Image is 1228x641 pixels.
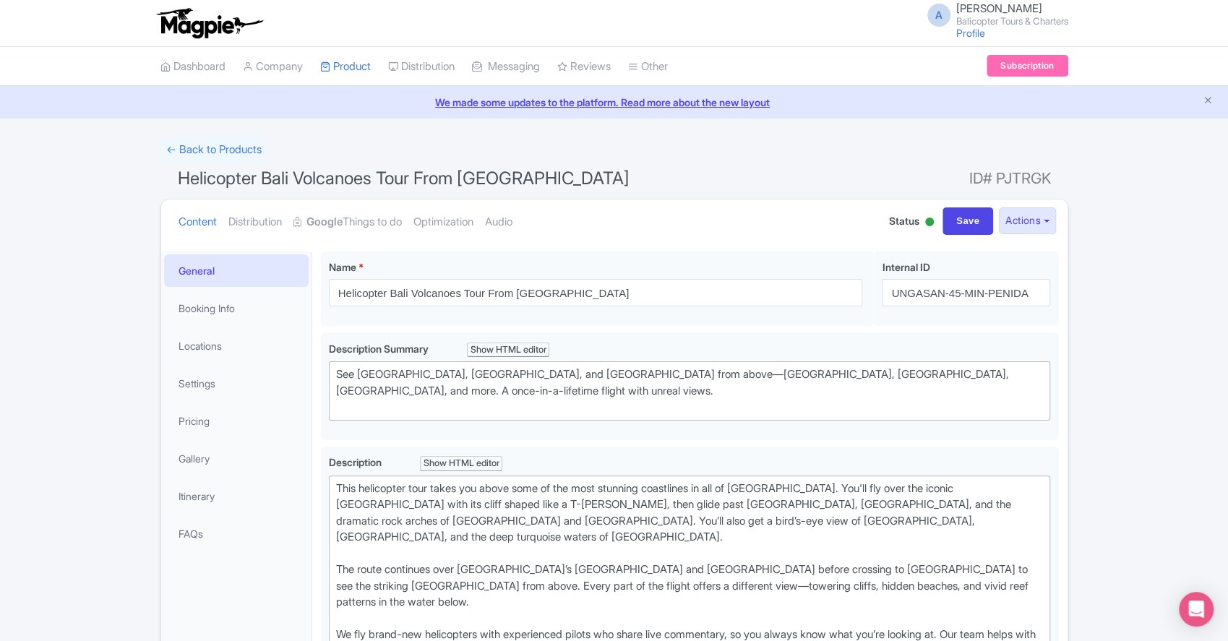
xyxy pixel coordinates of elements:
[329,343,431,355] span: Description Summary
[228,199,282,245] a: Distribution
[472,47,540,87] a: Messaging
[164,292,309,324] a: Booking Info
[164,405,309,437] a: Pricing
[320,47,371,87] a: Product
[557,47,611,87] a: Reviews
[1179,592,1214,627] div: Open Intercom Messenger
[987,55,1068,77] a: Subscription
[160,136,267,164] a: ← Back to Products
[243,47,303,87] a: Company
[164,517,309,550] a: FAQs
[889,213,919,228] span: Status
[628,47,668,87] a: Other
[306,214,343,231] strong: Google
[9,95,1219,110] a: We made some updates to the platform. Read more about the new layout
[336,366,1044,416] div: See [GEOGRAPHIC_DATA], [GEOGRAPHIC_DATA], and [GEOGRAPHIC_DATA] from above—[GEOGRAPHIC_DATA], [GE...
[329,456,384,468] span: Description
[179,199,217,245] a: Content
[956,27,985,39] a: Profile
[999,207,1056,234] button: Actions
[922,212,937,234] div: Active
[969,164,1051,193] span: ID# PJTRGK
[293,199,402,245] a: GoogleThings to do
[467,343,550,358] div: Show HTML editor
[919,3,1068,26] a: A [PERSON_NAME] Balicopter Tours & Charters
[164,367,309,400] a: Settings
[956,17,1068,26] small: Balicopter Tours & Charters
[1203,93,1214,110] button: Close announcement
[956,1,1042,15] span: [PERSON_NAME]
[178,168,630,189] span: Helicopter Bali Volcanoes Tour From [GEOGRAPHIC_DATA]
[164,480,309,512] a: Itinerary
[164,330,309,362] a: Locations
[160,47,226,87] a: Dashboard
[164,442,309,475] a: Gallery
[413,199,473,245] a: Optimization
[943,207,993,235] input: Save
[420,456,503,471] div: Show HTML editor
[388,47,455,87] a: Distribution
[485,199,512,245] a: Audio
[882,261,929,273] span: Internal ID
[153,7,265,39] img: logo-ab69f6fb50320c5b225c76a69d11143b.png
[329,261,356,273] span: Name
[164,254,309,287] a: General
[927,4,950,27] span: A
